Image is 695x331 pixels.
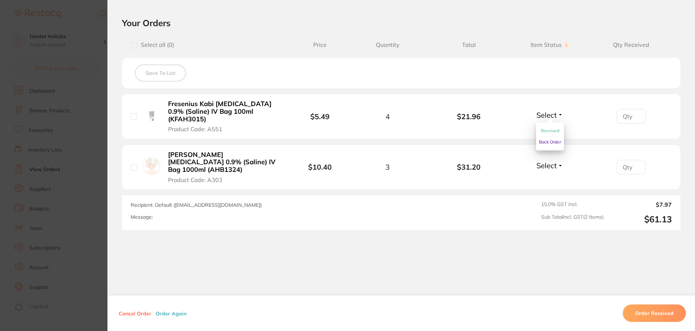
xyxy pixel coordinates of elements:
[609,214,672,225] output: $61.13
[428,41,510,48] span: Total
[539,139,561,145] span: Back Order
[385,163,390,171] span: 3
[623,304,686,322] button: Order Received
[308,162,332,171] b: $10.40
[536,161,557,170] span: Select
[143,158,160,175] img: Baxter Sodium Chloride 0.9% (Saline) IV Bag 1000ml (AHB1324)
[541,214,604,225] span: Sub Total Incl. GST ( 2 Items)
[168,126,222,132] span: Product Code: A551
[166,151,282,183] button: [PERSON_NAME] [MEDICAL_DATA] 0.9% (Saline) IV Bag 1000ml (AHB1324) Product Code: A303
[137,41,174,48] span: Select all ( 0 )
[143,107,160,125] img: Fresenius Kabi Sodium Chloride 0.9% (Saline) IV Bag 100ml (KFAH3015)
[122,17,680,28] h2: Your Orders
[536,110,557,120] span: Select
[617,160,646,174] input: Qty
[116,310,154,316] button: Cancel Order
[168,100,280,123] b: Fresenius Kabi [MEDICAL_DATA] 0.9% (Saline) IV Bag 100ml (KFAH3015)
[168,177,222,183] span: Product Code: A303
[539,137,561,148] button: Back Order
[590,41,672,48] span: Qty Received
[310,112,330,121] b: $5.49
[428,112,510,121] b: $21.96
[541,201,604,208] span: 15.0 % GST Incl.
[541,128,559,133] span: Received
[131,202,262,208] span: Recipient: Default ( [EMAIL_ADDRESS][DOMAIN_NAME] )
[609,201,672,208] output: $7.97
[541,125,559,137] button: Received
[347,41,428,48] span: Quantity
[166,100,282,133] button: Fresenius Kabi [MEDICAL_DATA] 0.9% (Saline) IV Bag 100ml (KFAH3015) Product Code: A551
[293,41,347,48] span: Price
[617,109,646,124] input: Qty
[131,214,153,220] label: Message:
[510,41,591,48] span: Item Status
[428,163,510,171] b: $31.20
[154,310,189,316] button: Order Again
[385,112,390,121] span: 4
[534,161,565,170] button: Select
[135,65,186,81] button: Save To List
[168,151,280,174] b: [PERSON_NAME] [MEDICAL_DATA] 0.9% (Saline) IV Bag 1000ml (AHB1324)
[534,110,565,120] button: Select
